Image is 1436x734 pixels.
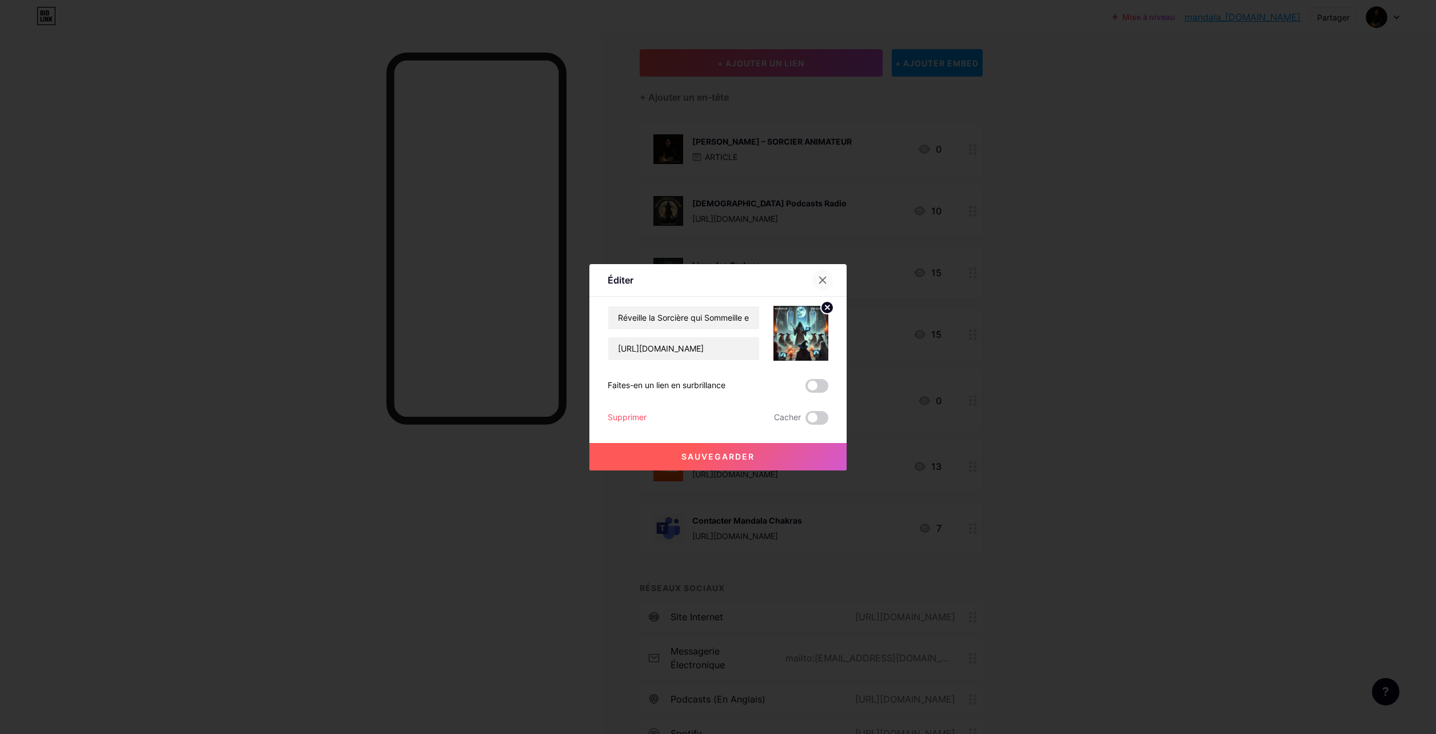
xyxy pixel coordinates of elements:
span: Sauvegarder [681,452,755,461]
button: Sauvegarder [589,443,847,470]
input: Titre [608,306,759,329]
div: Faites-en un lien en surbrillance [608,379,725,393]
div: Éditer [608,273,633,287]
input: URL [608,337,759,360]
div: Supprimer [608,411,647,425]
span: Cacher [774,411,801,425]
img: link_thumbnail [773,306,828,361]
